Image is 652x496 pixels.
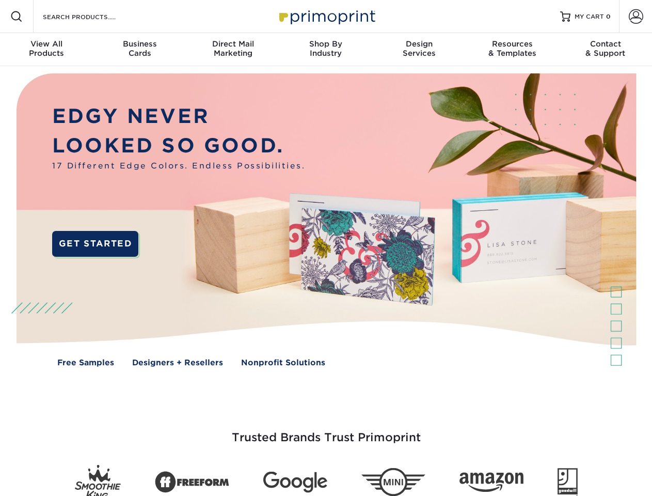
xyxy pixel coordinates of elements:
a: Contact& Support [559,33,652,66]
div: Cards [93,39,186,58]
img: Amazon [459,473,523,492]
a: Designers + Resellers [132,357,223,369]
span: 0 [606,13,611,20]
a: BusinessCards [93,33,186,66]
span: Design [373,39,466,49]
p: EDGY NEVER [52,102,305,131]
div: Services [373,39,466,58]
span: Direct Mail [186,39,279,49]
div: Industry [279,39,372,58]
span: Resources [466,39,559,49]
img: Primoprint [275,5,378,27]
a: Resources& Templates [466,33,559,66]
a: Shop ByIndustry [279,33,372,66]
a: Nonprofit Solutions [241,357,325,369]
span: MY CART [575,12,604,21]
div: Marketing [186,39,279,58]
a: Direct MailMarketing [186,33,279,66]
a: Free Samples [57,357,114,369]
div: & Templates [466,39,559,58]
a: DesignServices [373,33,466,66]
span: Shop By [279,39,372,49]
span: Contact [559,39,652,49]
p: LOOKED SO GOOD. [52,131,305,161]
h3: Trusted Brands Trust Primoprint [24,406,628,457]
div: & Support [559,39,652,58]
img: Goodwill [558,468,578,496]
span: 17 Different Edge Colors. Endless Possibilities. [52,160,305,172]
a: GET STARTED [52,231,138,257]
img: Google [263,472,327,493]
input: SEARCH PRODUCTS..... [42,10,142,23]
span: Business [93,39,186,49]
